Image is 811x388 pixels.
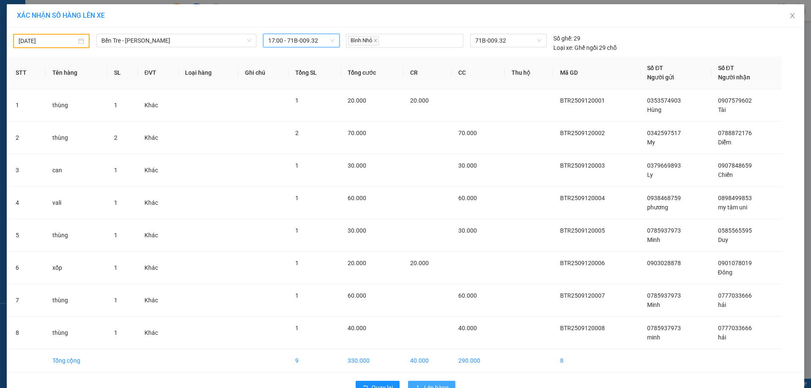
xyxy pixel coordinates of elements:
[138,252,178,284] td: Khác
[647,195,681,201] span: 0938468759
[458,227,477,234] span: 30.000
[647,130,681,136] span: 0342597517
[647,292,681,299] span: 0785937973
[718,301,726,308] span: hải
[647,334,660,341] span: minh
[718,325,752,331] span: 0777033666
[452,57,505,89] th: CC
[46,349,108,372] td: Tổng cộng
[341,57,403,89] th: Tổng cước
[81,27,203,39] div: 0938095498
[647,97,681,104] span: 0353574903
[81,8,101,17] span: Nhận:
[647,260,681,266] span: 0903028878
[403,349,452,372] td: 40.000
[560,292,605,299] span: BTR2509120007
[295,325,299,331] span: 1
[718,227,752,234] span: 0585565595
[107,57,138,89] th: SL
[718,195,752,201] span: 0898499853
[114,329,117,336] span: 1
[138,154,178,187] td: Khác
[718,130,752,136] span: 0788872176
[718,204,747,211] span: my tâm uni
[9,187,46,219] td: 4
[295,162,299,169] span: 1
[553,43,617,52] div: Ghế ngồi 29 chỗ
[647,162,681,169] span: 0379669893
[348,130,366,136] span: 70.000
[560,227,605,234] span: BTR2509120005
[647,171,653,178] span: Ly
[560,260,605,266] span: BTR2509120006
[9,252,46,284] td: 6
[718,269,732,276] span: Đông
[46,89,108,122] td: thùng
[560,195,605,201] span: BTR2509120004
[7,7,75,17] div: Bang Tra
[647,65,663,71] span: Số ĐT
[238,57,289,89] th: Ghi chú
[553,349,640,372] td: 8
[9,317,46,349] td: 8
[295,97,299,104] span: 1
[9,154,46,187] td: 3
[505,57,553,89] th: Thu hộ
[46,317,108,349] td: thùng
[178,57,238,89] th: Loại hàng
[553,34,580,43] div: 29
[553,34,572,43] span: Số ghế:
[114,167,117,174] span: 1
[560,162,605,169] span: BTR2509120003
[81,17,203,27] div: diện
[46,219,108,252] td: thùng
[114,134,117,141] span: 2
[295,260,299,266] span: 1
[9,89,46,122] td: 1
[718,334,726,341] span: hải
[114,297,117,304] span: 1
[458,325,477,331] span: 40.000
[138,187,178,219] td: Khác
[647,227,681,234] span: 0785937973
[7,8,20,17] span: Gửi:
[138,122,178,154] td: Khác
[46,154,108,187] td: can
[458,195,477,201] span: 60.000
[295,130,299,136] span: 2
[288,349,341,372] td: 9
[295,195,299,201] span: 1
[348,260,366,266] span: 20.000
[46,57,108,89] th: Tên hàng
[81,7,203,17] div: [GEOGRAPHIC_DATA]
[341,349,403,372] td: 330.000
[781,4,804,28] button: Close
[114,199,117,206] span: 1
[138,219,178,252] td: Khác
[348,97,366,104] span: 20.000
[295,227,299,234] span: 1
[348,325,366,331] span: 40.000
[114,264,117,271] span: 1
[138,317,178,349] td: Khác
[647,74,674,81] span: Người gửi
[553,57,640,89] th: Mã GD
[410,260,429,266] span: 20.000
[9,122,46,154] td: 2
[647,204,668,211] span: phương
[718,292,752,299] span: 0777033666
[718,162,752,169] span: 0907848659
[46,252,108,284] td: xốp
[458,162,477,169] span: 30.000
[403,57,452,89] th: CR
[647,106,661,113] span: Hùng
[718,74,750,81] span: Người nhận
[17,11,105,19] span: XÁC NHẬN SỐ HÀNG LÊN XE
[348,292,366,299] span: 60.000
[46,122,108,154] td: thùng
[718,260,752,266] span: 0901078019
[138,89,178,122] td: Khác
[718,97,752,104] span: 0907579602
[114,102,117,109] span: 1
[348,36,379,46] span: Bình Nhỏ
